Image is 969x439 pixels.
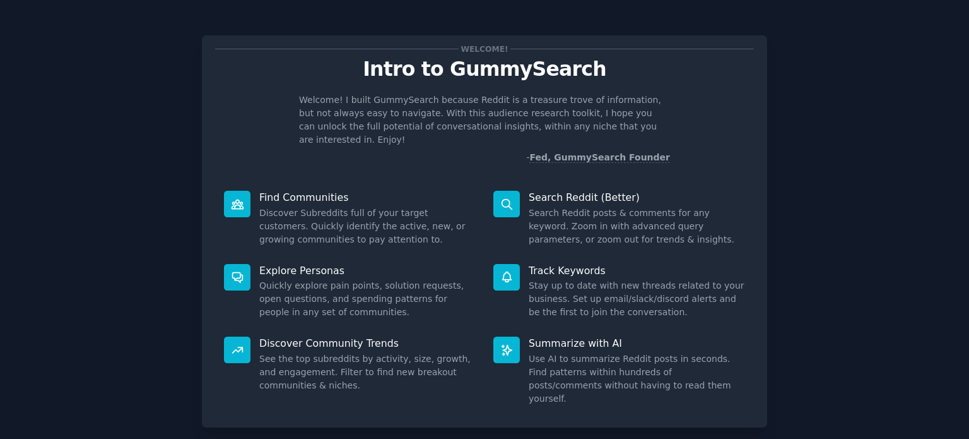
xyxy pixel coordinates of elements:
dd: See the top subreddits by activity, size, growth, and engagement. Filter to find new breakout com... [259,352,476,392]
p: Welcome! I built GummySearch because Reddit is a treasure trove of information, but not always ea... [299,93,670,147]
dd: Search Reddit posts & comments for any keyword. Zoom in with advanced query parameters, or zoom o... [529,207,745,246]
p: Summarize with AI [529,337,745,350]
span: Welcome! [459,42,510,56]
p: Find Communities [259,191,476,204]
dd: Discover Subreddits full of your target customers. Quickly identify the active, new, or growing c... [259,207,476,246]
div: - [526,151,670,164]
a: Fed, GummySearch Founder [529,152,670,163]
p: Track Keywords [529,264,745,277]
dd: Stay up to date with new threads related to your business. Set up email/slack/discord alerts and ... [529,279,745,319]
p: Search Reddit (Better) [529,191,745,204]
dd: Use AI to summarize Reddit posts in seconds. Find patterns within hundreds of posts/comments with... [529,352,745,406]
p: Intro to GummySearch [215,58,754,80]
p: Discover Community Trends [259,337,476,350]
p: Explore Personas [259,264,476,277]
dd: Quickly explore pain points, solution requests, open questions, and spending patterns for people ... [259,279,476,319]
